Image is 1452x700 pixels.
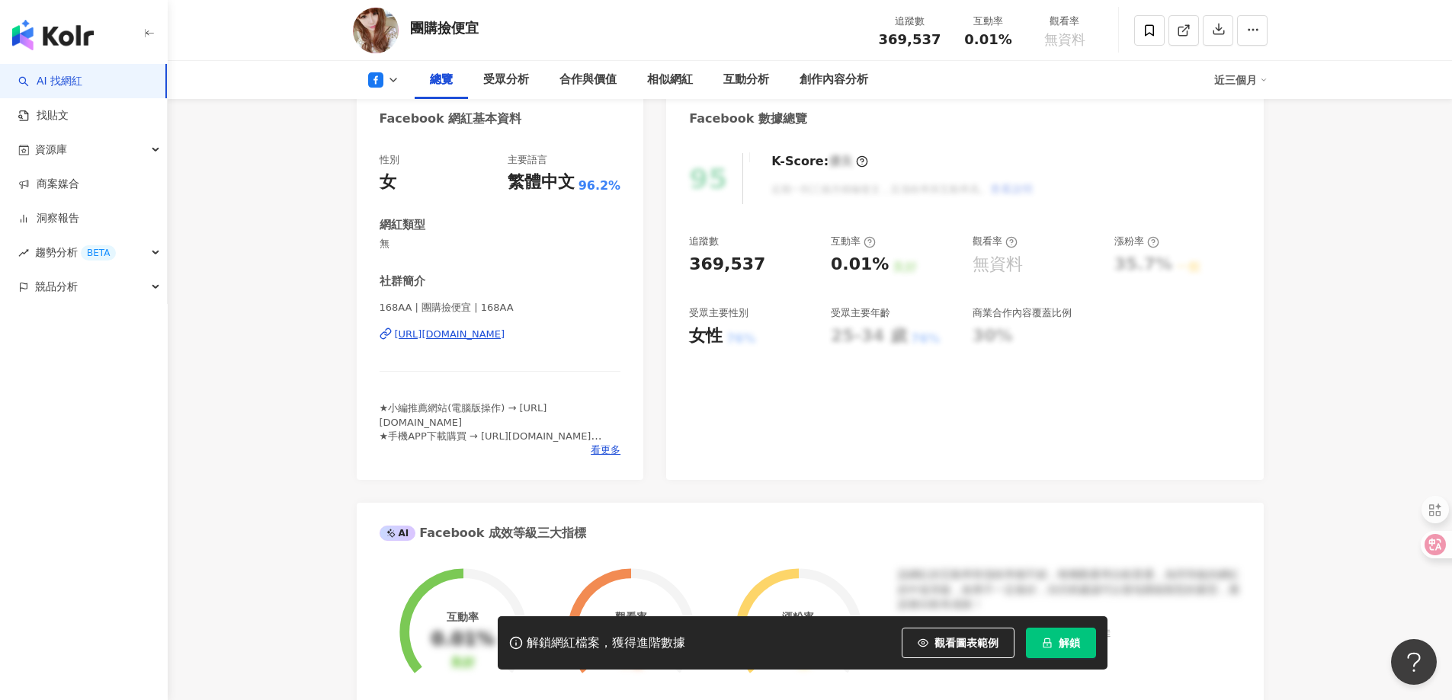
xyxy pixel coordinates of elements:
[35,270,78,304] span: 競品分析
[353,8,399,53] img: KOL Avatar
[591,443,620,457] span: 看更多
[508,153,547,167] div: 主要語言
[18,177,79,192] a: 商案媒合
[527,635,685,651] div: 解鎖網紅檔案，獲得進階數據
[395,328,505,341] div: [URL][DOMAIN_NAME]
[831,306,890,320] div: 受眾主要年齡
[35,133,67,167] span: 資源庫
[973,306,1072,320] div: 商業合作內容覆蓋比例
[1114,235,1159,248] div: 漲粉率
[782,611,814,623] div: 漲粉率
[380,402,611,469] span: ★小編推薦網站(電腦版操作) → [URL][DOMAIN_NAME] ★手機APP下載購買 → [URL][DOMAIN_NAME] ★需要代下單的北鼻請私訊小編→ [DOMAIN_NAME]...
[689,235,719,248] div: 追蹤數
[647,71,693,89] div: 相似網紅
[380,171,396,194] div: 女
[973,253,1023,276] div: 無資料
[579,177,621,194] span: 96.2%
[902,628,1014,658] button: 觀看圖表範例
[483,71,529,89] div: 受眾分析
[1042,638,1053,648] span: lock
[380,526,416,541] div: AI
[18,211,79,226] a: 洞察報告
[380,110,522,127] div: Facebook 網紅基本資料
[18,108,69,123] a: 找貼文
[12,20,94,50] img: logo
[689,253,765,276] div: 369,537
[934,637,998,649] span: 觀看圖表範例
[1036,14,1094,29] div: 觀看率
[35,235,116,270] span: 趨勢分析
[508,171,575,194] div: 繁體中文
[964,32,1011,47] span: 0.01%
[800,71,868,89] div: 創作內容分析
[879,31,941,47] span: 369,537
[18,74,82,89] a: searchAI 找網紅
[380,153,399,167] div: 性別
[1044,32,1085,47] span: 無資料
[960,14,1018,29] div: 互動率
[559,71,617,89] div: 合作與價值
[771,153,868,170] div: K-Score :
[380,217,425,233] div: 網紅類型
[689,324,723,348] div: 女性
[430,71,453,89] div: 總覽
[380,237,621,251] span: 無
[879,14,941,29] div: 追蹤數
[973,235,1018,248] div: 觀看率
[831,253,889,276] div: 0.01%
[81,245,116,261] div: BETA
[447,611,479,623] div: 互動率
[689,110,807,127] div: Facebook 數據總覽
[898,567,1241,612] div: 該網紅的互動率和漲粉率都不錯，唯獨觀看率比較普通，為同等級的網紅的中低等級，效果不一定會好，但仍然建議可以發包開箱類型的案型，應該會比較有成效！
[615,611,647,623] div: 觀看率
[723,71,769,89] div: 互動分析
[380,328,621,341] a: [URL][DOMAIN_NAME]
[380,273,425,289] div: 社群簡介
[1214,68,1268,92] div: 近三個月
[410,18,479,37] div: 團購撿便宜
[1059,637,1080,649] span: 解鎖
[689,306,748,320] div: 受眾主要性別
[380,301,621,315] span: 168AA | 團購撿便宜 | 168AA
[18,248,29,258] span: rise
[1026,628,1096,658] button: 解鎖
[831,235,876,248] div: 互動率
[380,525,587,542] div: Facebook 成效等級三大指標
